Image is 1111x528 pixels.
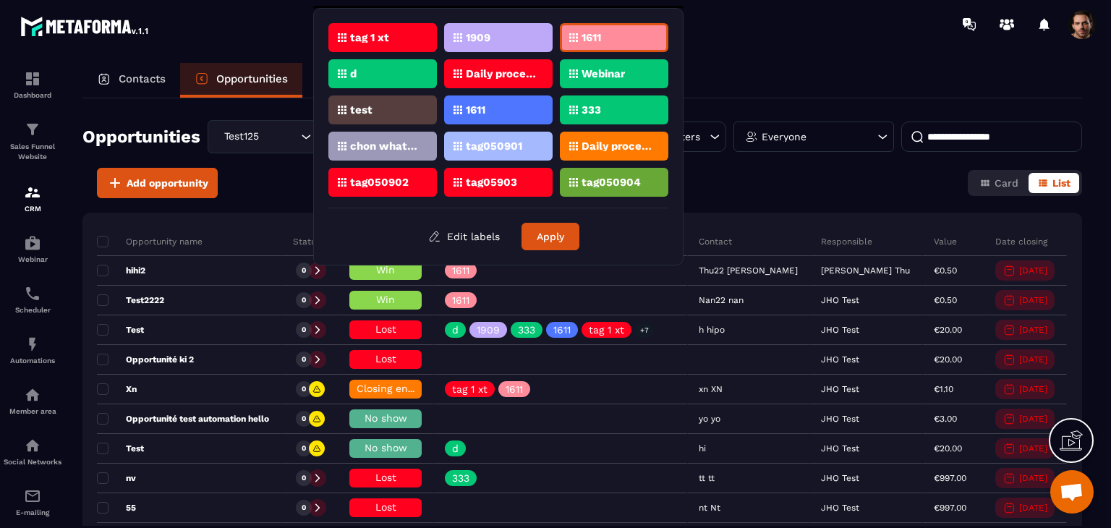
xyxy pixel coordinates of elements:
[934,443,962,454] p: €20.00
[302,473,306,483] p: 0
[119,72,166,85] p: Contacts
[4,91,61,99] p: Dashboard
[995,177,1018,189] span: Card
[452,384,488,394] p: tag 1 xt
[4,508,61,516] p: E-mailing
[934,384,953,394] p: €1.10
[4,306,61,314] p: Scheduler
[553,325,571,335] p: 1611
[934,414,957,424] p: €3.00
[582,33,601,43] p: 1611
[4,59,61,110] a: formationformationDashboard
[934,473,966,483] p: €997.00
[466,105,485,115] p: 1611
[821,265,910,276] p: [PERSON_NAME] Thu
[1019,473,1047,483] p: [DATE]
[127,176,208,190] span: Add opportunity
[365,442,407,454] span: No show
[762,132,806,142] p: Everyone
[24,121,41,138] img: formation
[97,236,203,247] p: Opportunity name
[477,325,500,335] p: 1909
[4,426,61,477] a: social-networksocial-networkSocial Networks
[375,353,396,365] span: Lost
[452,473,469,483] p: 333
[350,33,389,43] p: tag 1 xt
[20,13,150,39] img: logo
[82,122,200,151] h2: Opportunities
[271,129,297,145] input: Search for option
[635,323,654,338] p: +7
[97,168,218,198] button: Add opportunity
[934,354,962,365] p: €20.00
[452,295,469,305] p: 1611
[821,443,859,454] p: JHO Test
[357,383,439,394] span: Closing en cours
[1050,470,1094,514] a: Mở cuộc trò chuyện
[582,177,641,187] p: tag050904
[1019,414,1047,424] p: [DATE]
[821,236,872,247] p: Responsible
[4,274,61,325] a: schedulerschedulerScheduler
[208,120,359,153] div: Search for option
[1019,503,1047,513] p: [DATE]
[466,33,490,43] p: 1909
[821,354,859,365] p: JHO Test
[4,142,61,162] p: Sales Funnel Website
[97,265,145,276] p: hihi2
[97,472,136,484] p: nv
[1029,173,1079,193] button: List
[24,336,41,353] img: automations
[376,294,395,305] span: Win
[4,223,61,274] a: automationsautomationsWebinar
[180,63,302,98] a: Opportunities
[82,63,180,98] a: Contacts
[350,105,373,115] p: test
[376,264,395,276] span: Win
[934,325,962,335] p: €20.00
[506,384,523,394] p: 1611
[221,129,271,145] span: Test125
[97,443,144,454] p: Test
[4,325,61,375] a: automationsautomationsAutomations
[97,294,164,306] p: Test2222
[699,236,732,247] p: Contact
[216,72,288,85] p: Opportunities
[1019,295,1047,305] p: [DATE]
[24,234,41,252] img: automations
[934,295,957,305] p: €0.50
[97,413,269,425] p: Opportunité test automation hello
[302,325,306,335] p: 0
[1019,325,1047,335] p: [DATE]
[582,105,601,115] p: 333
[995,236,1047,247] p: Date closing
[4,357,61,365] p: Automations
[97,324,144,336] p: Test
[821,295,859,305] p: JHO Test
[24,437,41,454] img: social-network
[302,295,306,305] p: 0
[350,177,409,187] p: tag050902
[821,325,859,335] p: JHO Test
[24,487,41,505] img: email
[1019,443,1047,454] p: [DATE]
[4,458,61,466] p: Social Networks
[350,69,357,79] p: d
[582,141,652,151] p: Daily process required
[934,503,966,513] p: €997.00
[302,63,383,98] a: Tasks
[375,323,396,335] span: Lost
[302,384,306,394] p: 0
[466,177,517,187] p: tag05903
[302,265,306,276] p: 0
[417,223,511,250] button: Edit labels
[24,386,41,404] img: automations
[302,414,306,424] p: 0
[821,414,859,424] p: JHO Test
[4,255,61,263] p: Webinar
[1052,177,1070,189] span: List
[452,325,459,335] p: d
[24,285,41,302] img: scheduler
[350,141,420,151] p: chon whatsapp
[821,384,859,394] p: JHO Test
